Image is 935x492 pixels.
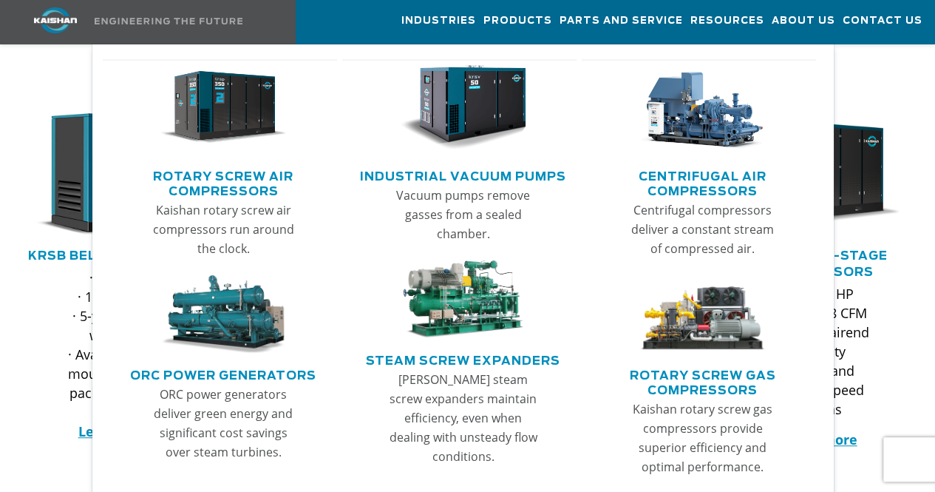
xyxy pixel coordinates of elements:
a: Parts and Service [560,1,683,41]
a: About Us [772,1,835,41]
a: Resources [690,1,764,41]
span: Products [483,13,552,30]
a: ORC Power Generators [130,363,316,385]
img: thumb-Rotary-Screw-Gas-Compressors [639,275,766,354]
a: Industries [401,1,476,41]
img: thumb-ORC-Power-Generators [160,275,287,354]
p: Kaishan rotary screw air compressors run around the clock. [149,200,299,258]
span: About Us [772,13,835,30]
a: Learn more [78,422,156,440]
p: Kaishan rotary screw gas compressors provide superior efficiency and optimal performance. [628,400,778,476]
p: Centrifugal compressors deliver a constant stream of compressed air. [628,200,778,258]
span: Industries [401,13,476,30]
a: Rotary Screw Gas Compressors [589,363,817,400]
a: Centrifugal Air Compressors [589,164,817,200]
a: Industrial Vacuum Pumps [360,164,566,186]
img: thumb-Rotary-Screw-Air-Compressors [160,65,287,150]
div: krsb30 [24,111,210,237]
p: · 5-50 HP · 12-223 CFM · 5-year airend warranty · Available tank-mounted with a packaged dryer [53,268,180,441]
p: [PERSON_NAME] steam screw expanders maintain efficiency, even when dealing with unsteady flow con... [388,370,539,466]
img: thumb-Steam-Screw-Expanders [400,260,526,339]
a: Steam Screw Expanders [366,348,560,370]
span: Resources [690,13,764,30]
img: thumb-Industrial-Vacuum-Pumps [400,65,526,150]
a: Products [483,1,552,41]
a: KRSB Belt Drive Series [28,250,205,262]
p: ORC power generators deliver green energy and significant cost savings over steam turbines. [149,385,299,462]
img: thumb-Centrifugal-Air-Compressors [639,65,766,150]
a: Contact Us [843,1,922,41]
img: Engineering the future [95,18,242,24]
a: Rotary Screw Air Compressors [110,164,338,200]
p: Vacuum pumps remove gasses from a sealed chamber. [388,186,539,243]
span: Parts and Service [560,13,683,30]
span: Contact Us [843,13,922,30]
